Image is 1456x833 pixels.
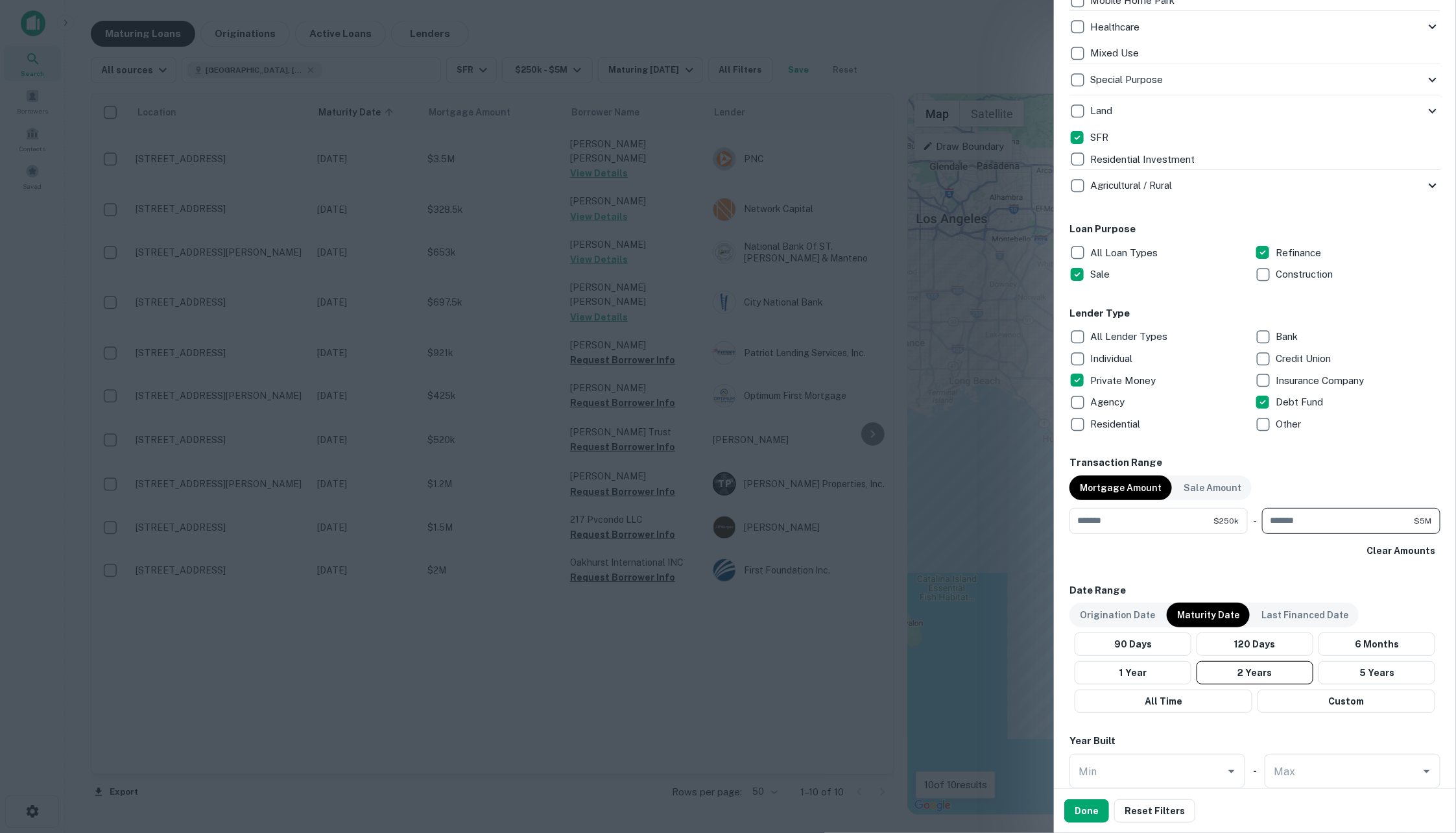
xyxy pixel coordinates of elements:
span: $250k [1213,515,1239,527]
button: 1 Year [1075,661,1191,684]
p: SFR [1090,130,1111,145]
button: Clear Amounts [1361,539,1440,562]
p: Private Money [1090,373,1158,389]
p: Origination Date [1080,608,1155,622]
p: Last Financed Date [1261,608,1348,622]
h6: - [1253,764,1257,779]
p: Credit Union [1276,351,1333,367]
p: Residential [1090,416,1143,432]
iframe: Chat Widget [1391,729,1456,791]
button: 120 Days [1197,633,1313,656]
div: Healthcare [1069,11,1440,42]
button: 5 Years [1319,661,1435,684]
span: $5M [1414,515,1431,527]
p: Agency [1090,394,1127,410]
button: Custom [1258,690,1435,713]
h6: Year Built [1069,734,1116,749]
p: Bank [1276,329,1300,344]
h6: Loan Purpose [1069,222,1440,237]
p: All Lender Types [1090,329,1170,344]
button: 2 Years [1197,661,1313,684]
button: 6 Months [1319,633,1435,656]
button: Reset Filters [1114,799,1195,823]
button: All Time [1075,690,1252,713]
p: Land [1090,103,1115,119]
h6: Transaction Range [1069,455,1440,470]
button: Open [1223,762,1241,780]
p: Mortgage Amount [1080,481,1162,495]
p: Sale [1090,267,1112,282]
p: Individual [1090,351,1135,367]
p: Agricultural / Rural [1090,178,1175,193]
p: Debt Fund [1276,394,1326,410]
p: Insurance Company [1276,373,1366,389]
h6: Date Range [1069,583,1440,598]
p: Special Purpose [1090,72,1165,88]
div: Special Purpose [1069,64,1440,95]
p: All Loan Types [1090,245,1160,261]
p: Healthcare [1090,19,1142,35]
p: Refinance [1276,245,1324,261]
p: Residential Investment [1090,152,1197,167]
button: Done [1064,799,1109,823]
div: Land [1069,95,1440,127]
div: - [1253,508,1257,534]
p: Sale Amount [1184,481,1241,495]
p: Construction [1276,267,1335,282]
p: Mixed Use [1090,45,1141,61]
h6: Lender Type [1069,306,1440,321]
p: Maturity Date [1177,608,1239,622]
p: Other [1276,416,1304,432]
div: Agricultural / Rural [1069,170,1440,201]
button: 90 Days [1075,633,1191,656]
